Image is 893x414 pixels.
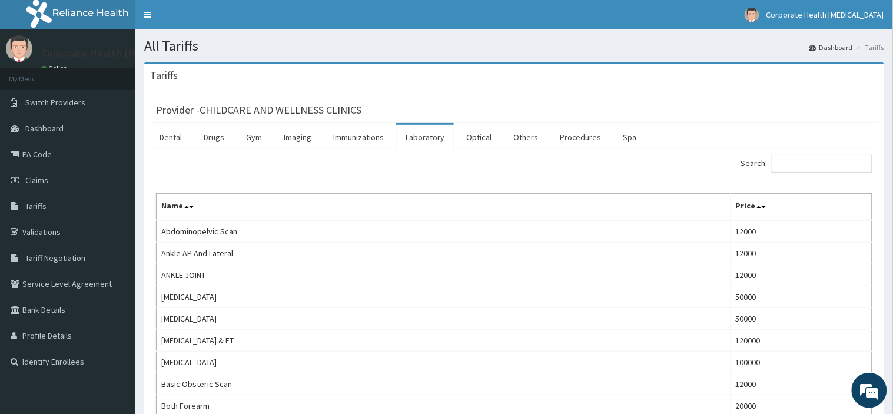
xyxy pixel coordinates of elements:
p: Corporate Health [MEDICAL_DATA] [41,48,201,58]
td: [MEDICAL_DATA] [157,308,731,330]
a: Spa [614,125,646,150]
h1: All Tariffs [144,38,884,54]
td: Ankle AP And Lateral [157,243,731,264]
h3: Provider - CHILDCARE AND WELLNESS CLINICS [156,105,361,115]
td: Abdominopelvic Scan [157,220,731,243]
div: Chat with us now [61,66,198,81]
a: Gym [237,125,271,150]
a: Drugs [194,125,234,150]
th: Price [731,194,872,221]
span: Tariffs [25,201,47,211]
a: Imaging [274,125,321,150]
input: Search: [771,155,872,173]
td: [MEDICAL_DATA] [157,286,731,308]
img: User Image [745,8,759,22]
a: Online [41,64,69,72]
a: Procedures [550,125,611,150]
textarea: Type your message and hit 'Enter' [6,283,224,324]
td: Basic Obsteric Scan [157,373,731,395]
td: 50000 [731,286,872,308]
a: Optical [457,125,501,150]
img: User Image [6,35,32,62]
td: 120000 [731,330,872,352]
th: Name [157,194,731,221]
span: Switch Providers [25,97,85,108]
td: 50000 [731,308,872,330]
td: 12000 [731,220,872,243]
td: [MEDICAL_DATA] & FT [157,330,731,352]
span: Dashboard [25,123,64,134]
h3: Tariffs [150,70,178,81]
a: Dental [150,125,191,150]
label: Search: [741,155,872,173]
td: [MEDICAL_DATA] [157,352,731,373]
a: Laboratory [396,125,454,150]
div: Minimize live chat window [193,6,221,34]
span: Claims [25,175,48,186]
td: 12000 [731,373,872,395]
a: Dashboard [809,42,853,52]
span: Tariff Negotiation [25,253,85,263]
td: 12000 [731,243,872,264]
li: Tariffs [854,42,884,52]
td: 12000 [731,264,872,286]
a: Immunizations [324,125,393,150]
span: We're online! [68,129,162,248]
span: Corporate Health [MEDICAL_DATA] [766,9,884,20]
a: Others [504,125,547,150]
td: ANKLE JOINT [157,264,731,286]
td: 100000 [731,352,872,373]
img: d_794563401_company_1708531726252_794563401 [22,59,48,88]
